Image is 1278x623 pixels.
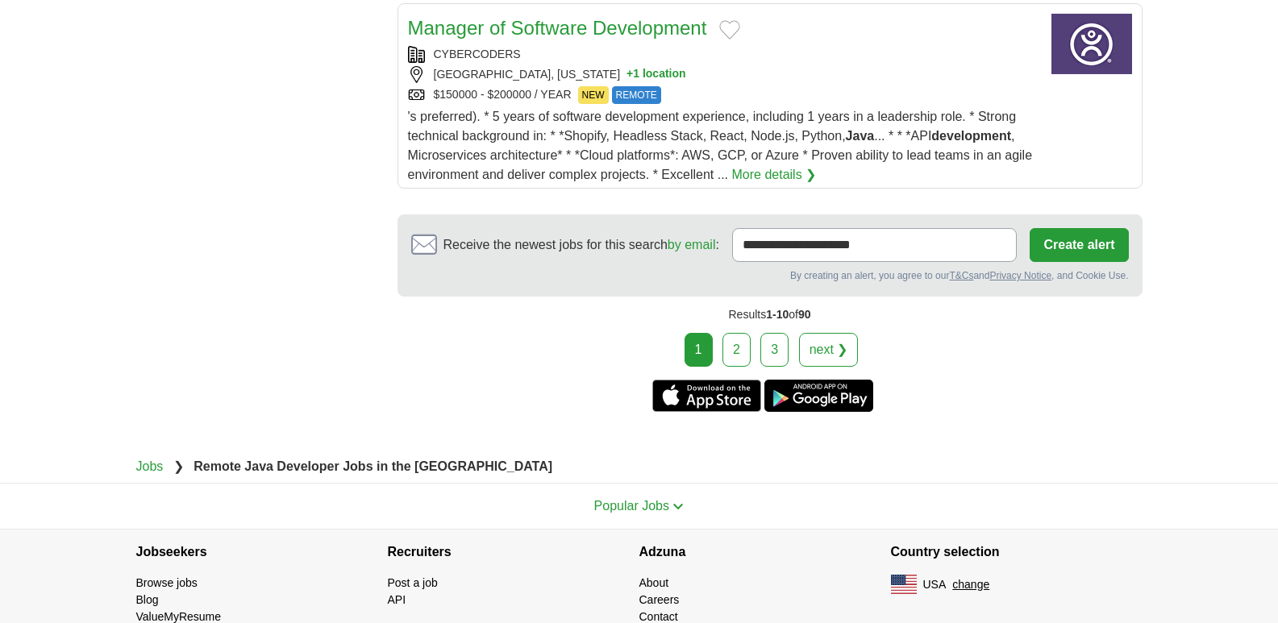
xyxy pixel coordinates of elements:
a: Get the iPhone app [652,380,761,412]
button: Add to favorite jobs [719,20,740,39]
span: Popular Jobs [594,499,669,513]
a: More details ❯ [731,165,816,185]
strong: Remote Java Developer Jobs in the [GEOGRAPHIC_DATA] [194,459,552,473]
a: ValueMyResume [136,610,222,623]
a: Browse jobs [136,576,198,589]
img: toggle icon [672,503,684,510]
a: CYBERCODERS [434,48,521,60]
a: Careers [639,593,680,606]
span: Receive the newest jobs for this search : [443,235,719,255]
a: 3 [760,333,789,367]
img: US flag [891,575,917,594]
span: NEW [578,86,609,104]
span: 's preferred). * 5 years of software development experience, including 1 years in a leadership ro... [408,110,1033,181]
button: change [952,576,989,593]
a: Privacy Notice [989,270,1051,281]
div: $150000 - $200000 / YEAR [408,86,1039,104]
strong: development [931,129,1011,143]
strong: Java [846,129,875,143]
a: Contact [639,610,678,623]
a: Get the Android app [764,380,873,412]
div: By creating an alert, you agree to our and , and Cookie Use. [411,268,1129,283]
a: next ❯ [799,333,859,367]
span: ❯ [173,459,184,473]
span: USA [923,576,947,593]
a: About [639,576,669,589]
span: 1-10 [766,308,789,321]
div: 1 [685,333,713,367]
a: Jobs [136,459,164,473]
span: 90 [798,308,811,321]
a: 2 [722,333,751,367]
a: by email [668,238,716,251]
h4: Country selection [891,530,1143,575]
img: CyberCoders logo [1051,14,1132,74]
a: Blog [136,593,159,606]
div: [GEOGRAPHIC_DATA], [US_STATE] [408,66,1039,83]
a: Post a job [388,576,438,589]
span: + [627,66,633,83]
div: Results of [398,297,1143,333]
button: +1 location [627,66,686,83]
button: Create alert [1030,228,1128,262]
a: API [388,593,406,606]
a: Manager of Software Development [408,17,707,39]
a: T&Cs [949,270,973,281]
span: REMOTE [612,86,661,104]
